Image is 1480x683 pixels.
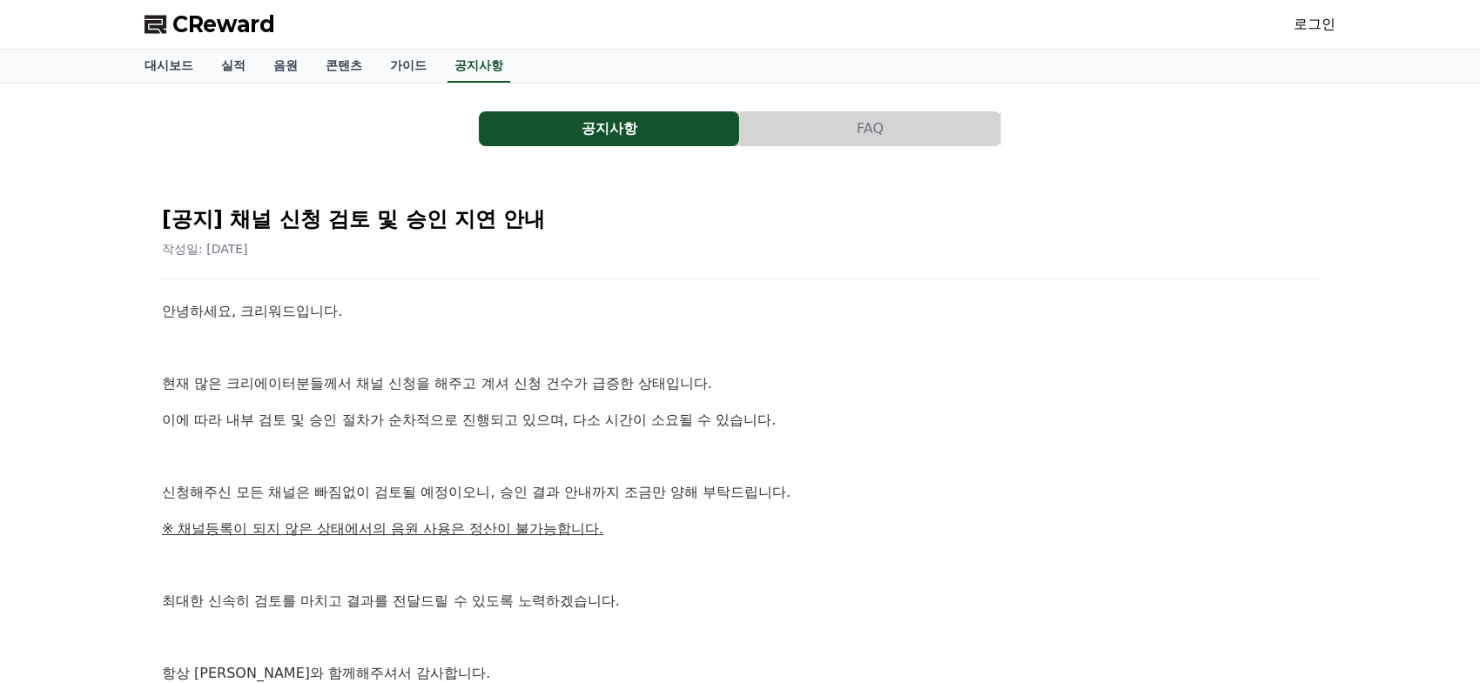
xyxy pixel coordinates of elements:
p: 안녕하세요, 크리워드입니다. [162,300,1318,323]
a: FAQ [740,111,1001,146]
u: ※ 채널등록이 되지 않은 상태에서의 음원 사용은 정산이 불가능합니다. [162,520,603,537]
a: 콘텐츠 [312,50,376,83]
h2: [공지] 채널 신청 검토 및 승인 지연 안내 [162,205,1318,233]
button: 공지사항 [479,111,739,146]
a: 가이드 [376,50,441,83]
button: FAQ [740,111,1000,146]
a: 공지사항 [479,111,740,146]
span: 작성일: [DATE] [162,242,248,256]
a: 실적 [207,50,259,83]
a: 로그인 [1294,14,1335,35]
a: 공지사항 [447,50,510,83]
span: CReward [172,10,275,38]
a: 대시보드 [131,50,207,83]
a: 음원 [259,50,312,83]
p: 현재 많은 크리에이터분들께서 채널 신청을 해주고 계셔 신청 건수가 급증한 상태입니다. [162,372,1318,395]
p: 신청해주신 모든 채널은 빠짐없이 검토될 예정이오니, 승인 결과 안내까지 조금만 양해 부탁드립니다. [162,481,1318,504]
a: CReward [145,10,275,38]
p: 최대한 신속히 검토를 마치고 결과를 전달드릴 수 있도록 노력하겠습니다. [162,590,1318,613]
p: 이에 따라 내부 검토 및 승인 절차가 순차적으로 진행되고 있으며, 다소 시간이 소요될 수 있습니다. [162,409,1318,432]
